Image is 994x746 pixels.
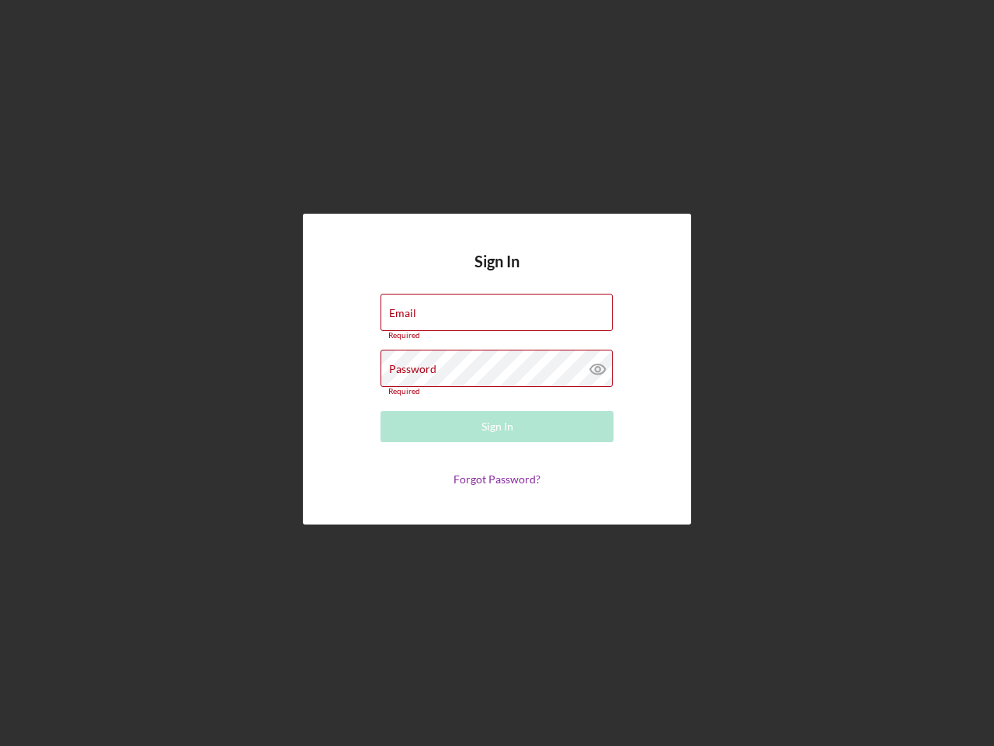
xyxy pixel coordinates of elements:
[389,363,436,375] label: Password
[381,331,613,340] div: Required
[381,387,613,396] div: Required
[454,472,540,486] a: Forgot Password?
[481,411,513,442] div: Sign In
[381,411,613,442] button: Sign In
[389,307,416,319] label: Email
[474,253,520,294] h4: Sign In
